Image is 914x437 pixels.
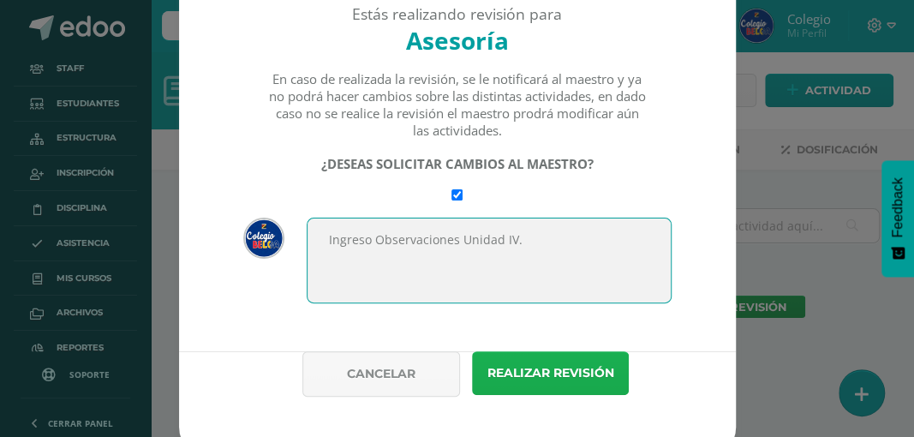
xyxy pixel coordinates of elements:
button: Cancelar [302,351,461,397]
strong: Asesoría [406,24,509,57]
img: 9802ebbe3653d46ccfe4ee73d49c38f1.png [243,218,284,259]
button: Realizar revisión [472,351,629,395]
button: Feedback - Mostrar encuesta [881,160,914,277]
strong: ¿DESEAS SOLICITAR CAMBIOS AL MAESTRO? [321,155,594,172]
input: Require changes [451,189,463,201]
div: Estás realizando revisión para [209,3,706,24]
div: En caso de realizada la revisión, se le notificará al maestro y ya no podrá hacer cambios sobre l... [267,70,647,139]
span: Feedback [890,177,905,237]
